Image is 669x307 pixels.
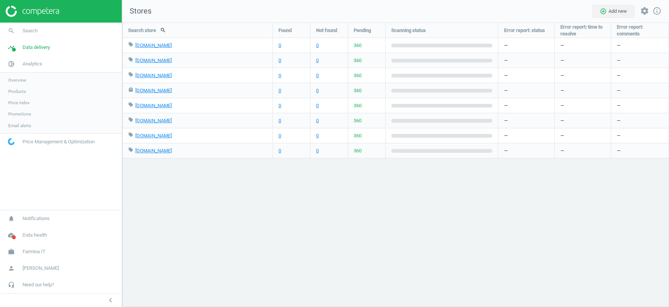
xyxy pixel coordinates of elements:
span: Error report: time to resolve [560,24,605,37]
i: local_offer [128,57,133,62]
a: [DOMAIN_NAME] [135,148,172,153]
span: Analytics [23,61,42,67]
span: Error report: status [504,27,545,34]
a: 0 [316,42,319,49]
i: chevron_left [106,296,115,305]
span: 360 [354,147,362,154]
i: timeline [4,40,18,55]
a: [DOMAIN_NAME] [135,103,172,108]
i: local_offer [128,42,133,47]
i: pie_chart_outlined [4,57,18,71]
a: [DOMAIN_NAME] [135,88,172,93]
button: search [156,24,170,36]
div: Search store [123,23,272,38]
a: 0 [316,57,319,64]
div: — [611,113,669,128]
a: 0 [316,87,319,94]
span: — [560,102,564,109]
a: 0 [278,57,281,64]
div: — [611,83,669,98]
span: 360 [354,87,362,94]
span: — [560,42,564,49]
div: — [611,68,669,83]
a: 0 [278,42,281,49]
span: Scanning status [391,27,426,34]
a: 0 [278,102,281,109]
i: search [4,24,18,38]
div: — [611,53,669,68]
span: Error report: comments [617,24,663,37]
span: — [560,132,564,139]
span: Search [23,27,38,34]
span: Farmina IT [23,248,45,255]
span: 360 [354,102,362,109]
span: Stores [122,6,151,17]
a: 0 [278,147,281,154]
div: — [498,128,554,143]
span: [PERSON_NAME] [23,265,59,272]
i: add_circle_outline [600,8,607,15]
button: add_circle_outlineAdd new [592,5,635,18]
i: person [4,261,18,275]
i: headset_mic [4,278,18,292]
span: 360 [354,117,362,124]
i: local_offer [128,72,133,77]
span: 360 [354,57,362,64]
span: — [560,147,564,154]
i: work [4,245,18,259]
span: Price Management & Optimization [23,138,95,145]
span: — [560,117,564,124]
i: info_outline [652,6,661,15]
a: info_outline [652,6,661,16]
span: — [560,87,564,94]
i: local_offer [128,117,133,122]
a: 0 [316,132,319,139]
a: 0 [316,102,319,109]
a: 0 [278,87,281,94]
span: Need our help? [23,281,54,288]
i: local_mall [128,87,133,92]
i: notifications [4,211,18,226]
span: 360 [354,42,362,49]
a: [DOMAIN_NAME] [135,58,172,63]
a: 0 [316,147,319,154]
a: 0 [316,117,319,124]
span: Email alerts [8,123,31,129]
img: wGWNvw8QSZomAAAAABJRU5ErkJggg== [8,138,15,145]
button: settings [637,3,652,19]
a: [DOMAIN_NAME] [135,73,172,78]
span: Not found [316,27,337,34]
span: Products [8,88,26,94]
span: 360 [354,132,362,139]
div: — [498,38,554,53]
span: Data health [23,232,47,239]
span: Data delivery [23,44,50,51]
a: 0 [316,72,319,79]
i: cloud_done [4,228,18,242]
span: Price index [8,100,30,106]
a: 0 [278,132,281,139]
span: Notifications [23,215,50,222]
div: — [611,128,669,143]
div: — [498,143,554,158]
div: — [611,143,669,158]
button: chevron_left [101,295,120,305]
span: — [560,57,564,64]
div: — [611,38,669,53]
img: ajHJNr6hYgQAAAAASUVORK5CYII= [6,6,59,17]
a: [DOMAIN_NAME] [135,118,172,123]
span: 360 [354,72,362,79]
span: Found [278,27,292,34]
a: [DOMAIN_NAME] [135,43,172,48]
div: — [498,83,554,98]
span: Pending [354,27,371,34]
i: local_offer [128,132,133,137]
i: settings [640,6,649,15]
span: Overview [8,77,26,83]
div: — [498,113,554,128]
a: [DOMAIN_NAME] [135,133,172,138]
i: local_offer [128,147,133,152]
div: — [498,53,554,68]
a: 0 [278,117,281,124]
div: — [611,98,669,113]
